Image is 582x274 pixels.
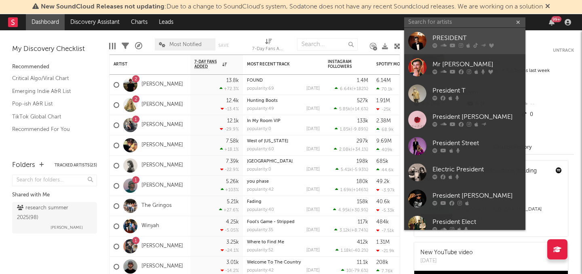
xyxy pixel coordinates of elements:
[12,202,97,234] a: research summer 2025(98)[PERSON_NAME]
[220,126,239,132] div: -29.9 %
[376,260,388,265] div: 208k
[12,160,35,170] div: Folders
[51,223,83,232] span: [PERSON_NAME]
[306,188,320,192] div: [DATE]
[432,60,521,70] div: Mr [PERSON_NAME]
[12,190,97,200] div: Shared with Me
[352,148,367,152] span: +34.1 %
[226,179,239,184] div: 5.26k
[141,182,183,189] a: [PERSON_NAME]
[221,268,239,273] div: -14.2 %
[247,248,273,253] div: popularity: 52
[141,243,183,250] a: [PERSON_NAME]
[219,86,239,91] div: +72.3 %
[12,175,97,186] input: Search for folders...
[357,78,368,83] div: 1.4M
[141,81,183,88] a: [PERSON_NAME]
[346,269,351,273] span: 10
[340,87,352,91] span: 6.64k
[247,220,320,224] div: Fool's Game - Stripped
[520,110,574,120] div: 0
[432,165,521,175] div: Electric President
[247,139,288,143] a: West of [US_STATE]
[357,260,368,265] div: 11.1k
[247,240,284,244] a: Where to Find Me
[247,159,293,164] a: [GEOGRAPHIC_DATA]
[247,179,269,184] a: you phase
[376,139,392,144] div: 9.69M
[227,118,239,124] div: 12.1k
[247,208,274,212] div: popularity: 40
[376,107,391,112] div: -25k
[545,4,550,10] span: Dismiss
[247,78,320,83] div: FOUND
[247,127,271,131] div: popularity: 0
[352,269,367,273] span: -79.6 %
[376,199,390,204] div: 40.6k
[404,54,525,80] a: Mr [PERSON_NAME]
[12,99,89,108] a: Pop-ish A&R List
[226,159,239,164] div: 7.39k
[226,78,239,83] div: 13.8k
[357,98,368,103] div: 527k
[339,148,351,152] span: 2.08k
[227,199,239,204] div: 5.21k
[141,142,183,149] a: [PERSON_NAME]
[247,159,320,164] div: New House
[247,107,274,111] div: popularity: 49
[376,86,392,92] div: 70.1k
[334,147,368,152] div: ( )
[432,34,521,43] div: PRESIDENT
[328,59,356,69] div: Instagram Followers
[169,42,202,47] span: Most Notified
[141,223,159,230] a: Winyah
[219,207,239,213] div: +27.6 %
[376,118,391,124] div: 2.38M
[404,80,525,107] a: President T
[376,188,395,193] div: -3.97k
[194,59,220,69] span: 7-Day Fans Added
[247,268,274,273] div: popularity: 42
[341,249,351,253] span: 1.18k
[404,28,525,54] a: PRESIDENT
[335,248,368,253] div: ( )
[404,17,525,27] input: Search for artists
[12,44,97,54] div: My Discovery Checklist
[404,107,525,133] a: President [PERSON_NAME]
[220,147,239,152] div: +18.1 %
[340,188,352,192] span: 1.69k
[226,240,239,245] div: 3.25k
[376,167,394,173] div: 44.6k
[247,260,301,265] a: Welcome To The Country
[432,191,521,201] div: President [PERSON_NAME]
[247,228,273,232] div: popularity: 35
[306,268,320,273] div: [DATE]
[41,4,543,10] span: : Due to a change to SoundCloud's system, Sodatone does not have any recent Soundcloud releases. ...
[376,159,388,164] div: 685k
[340,127,351,132] span: 1.85k
[135,34,142,58] div: A&R Pipeline
[306,248,320,253] div: [DATE]
[26,14,65,30] a: Dashboard
[432,217,521,227] div: President Elect
[351,228,367,233] span: +8.74 %
[353,188,367,192] span: +146 %
[376,208,394,213] div: -5.33k
[376,219,389,225] div: 484k
[432,139,521,148] div: President Street
[352,127,367,132] span: -9.89 %
[335,126,368,132] div: ( )
[351,208,367,213] span: +30.9 %
[109,34,116,58] div: Edit Columns
[356,159,368,164] div: 198k
[335,167,368,172] div: ( )
[376,147,392,152] div: 409k
[356,179,368,184] div: 180k
[352,249,367,253] span: -40.2 %
[376,268,393,274] div: 7.76k
[247,86,274,91] div: popularity: 69
[297,38,358,51] input: Search...
[247,119,280,123] a: In My Room VIP
[141,101,183,108] a: [PERSON_NAME]
[376,62,437,67] div: Spotify Monthly Listeners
